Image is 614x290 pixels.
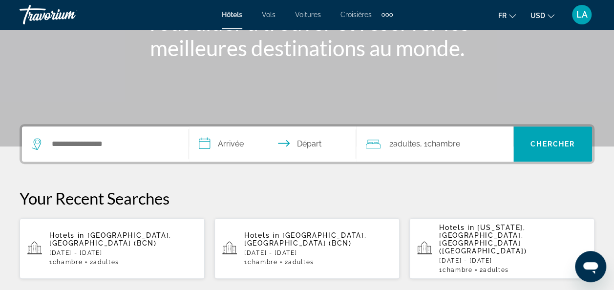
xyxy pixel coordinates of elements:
[479,267,508,273] span: 2
[189,126,356,162] button: Select check in and out date
[244,231,279,239] span: Hotels in
[530,140,575,148] span: Chercher
[483,267,509,273] span: Adultes
[513,126,592,162] button: Search
[49,231,171,247] span: [GEOGRAPHIC_DATA], [GEOGRAPHIC_DATA] (BCN)
[49,259,83,266] span: 1
[530,8,554,22] button: Change currency
[124,10,490,61] h1: Vous aider à trouver et réserver les meilleures destinations au monde.
[389,137,420,151] span: 2
[284,259,314,266] span: 2
[409,218,594,279] button: Hotels in [US_STATE], [GEOGRAPHIC_DATA], [GEOGRAPHIC_DATA] ([GEOGRAPHIC_DATA])[DATE] - [DATE]1Cha...
[393,139,420,148] span: Adultes
[381,7,393,22] button: Extra navigation items
[288,259,314,266] span: Adultes
[20,2,117,27] a: Travorium
[222,11,242,19] a: Hôtels
[20,188,594,208] p: Your Recent Searches
[530,12,545,20] span: USD
[93,259,119,266] span: Adultes
[244,231,366,247] span: [GEOGRAPHIC_DATA], [GEOGRAPHIC_DATA] (BCN)
[214,218,400,279] button: Hotels in [GEOGRAPHIC_DATA], [GEOGRAPHIC_DATA] (BCN)[DATE] - [DATE]1Chambre2Adultes
[498,8,516,22] button: Change language
[295,11,321,19] a: Voitures
[49,231,85,239] span: Hotels in
[248,259,278,266] span: Chambre
[575,251,606,282] iframe: Bouton de lancement de la fenêtre de messagerie
[356,126,513,162] button: Travelers: 2 adults, 0 children
[51,137,174,151] input: Search hotel destination
[53,259,83,266] span: Chambre
[569,4,594,25] button: User Menu
[20,218,205,279] button: Hotels in [GEOGRAPHIC_DATA], [GEOGRAPHIC_DATA] (BCN)[DATE] - [DATE]1Chambre2Adultes
[244,259,277,266] span: 1
[439,224,474,231] span: Hotels in
[443,267,473,273] span: Chambre
[576,10,588,20] span: LA
[498,12,507,20] span: fr
[439,224,527,255] span: [US_STATE], [GEOGRAPHIC_DATA], [GEOGRAPHIC_DATA] ([GEOGRAPHIC_DATA])
[89,259,119,266] span: 2
[22,126,592,162] div: Search widget
[262,11,275,19] a: Vols
[340,11,372,19] a: Croisières
[420,137,460,151] span: , 1
[427,139,460,148] span: Chambre
[49,249,197,256] p: [DATE] - [DATE]
[439,267,472,273] span: 1
[244,249,392,256] p: [DATE] - [DATE]
[439,257,587,264] p: [DATE] - [DATE]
